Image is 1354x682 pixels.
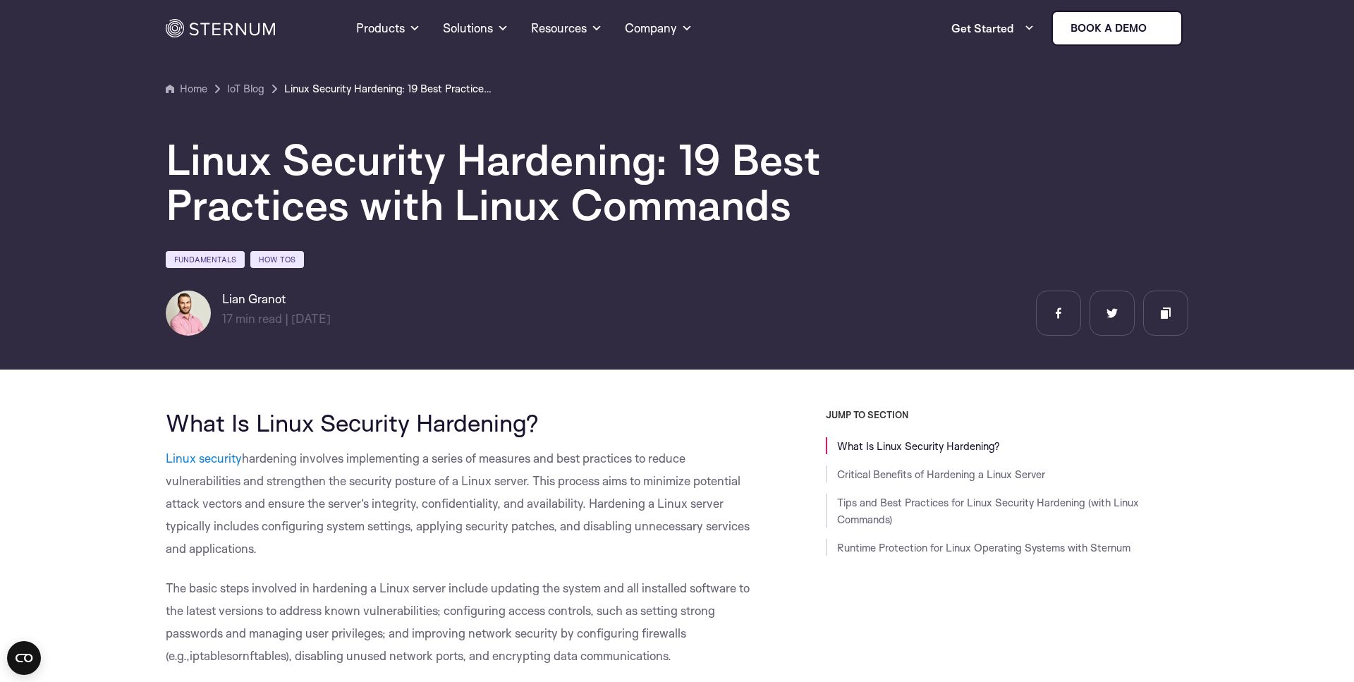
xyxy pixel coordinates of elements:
[166,80,207,97] a: Home
[1051,11,1183,46] a: Book a demo
[166,251,245,268] a: Fundamentals
[166,451,750,556] span: hardening involves implementing a series of measures and best practices to reduce vulnerabilities...
[243,648,286,663] span: nftables
[291,311,331,326] span: [DATE]
[286,648,671,663] span: ), disabling unused network ports, and encrypting data communications.
[625,3,693,54] a: Company
[837,541,1130,554] a: Runtime Protection for Linux Operating Systems with Sternum
[837,496,1139,526] a: Tips and Best Practices for Linux Security Hardening (with Linux Commands)
[250,251,304,268] a: How Tos
[7,641,41,675] button: Open CMP widget
[356,3,420,54] a: Products
[826,409,1188,420] h3: JUMP TO SECTION
[166,408,539,437] span: What Is Linux Security Hardening?
[166,137,1012,227] h1: Linux Security Hardening: 19 Best Practices with Linux Commands
[190,648,232,663] span: iptables
[837,468,1045,481] a: Critical Benefits of Hardening a Linux Server
[1152,23,1164,34] img: sternum iot
[837,439,1000,453] a: What Is Linux Security Hardening?
[531,3,602,54] a: Resources
[222,311,233,326] span: 17
[227,80,264,97] a: IoT Blog
[232,648,243,663] span: or
[166,580,750,663] span: The basic steps involved in hardening a Linux server include updating the system and all installe...
[443,3,508,54] a: Solutions
[222,291,331,307] h6: Lian Granot
[222,311,288,326] span: min read |
[284,80,496,97] a: Linux Security Hardening: 19 Best Practices with Linux Commands
[166,451,242,465] a: Linux security
[166,291,211,336] img: Lian Granot
[951,14,1035,42] a: Get Started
